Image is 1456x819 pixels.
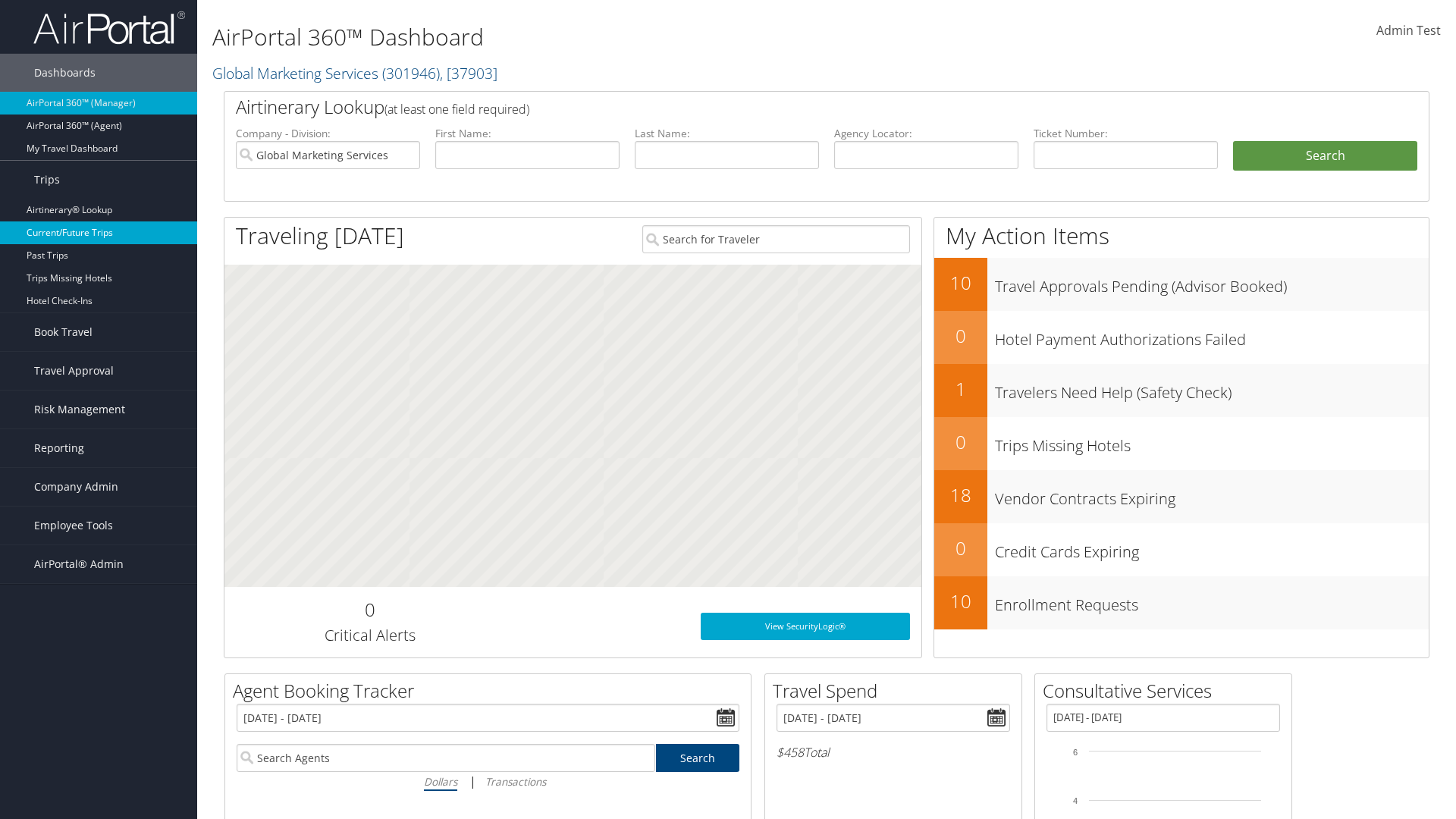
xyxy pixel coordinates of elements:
span: Admin Test [1376,22,1441,39]
h1: My Action Items [934,220,1429,252]
h2: 0 [934,535,987,561]
span: AirPortal® Admin [34,545,124,583]
label: Last Name: [635,126,819,141]
h2: 10 [934,588,987,614]
span: Risk Management [34,391,125,428]
h3: Travel Approvals Pending (Advisor Booked) [995,268,1429,297]
span: Trips [34,161,60,199]
span: Book Travel [34,313,93,351]
h2: 0 [934,323,987,349]
tspan: 4 [1073,796,1078,805]
a: 0Trips Missing Hotels [934,417,1429,470]
label: Ticket Number: [1034,126,1218,141]
h1: AirPortal 360™ Dashboard [212,21,1031,53]
h2: Airtinerary Lookup [236,94,1317,120]
a: 0Credit Cards Expiring [934,523,1429,576]
a: 0Hotel Payment Authorizations Failed [934,311,1429,364]
span: Company Admin [34,468,118,506]
a: Global Marketing Services [212,63,497,83]
h2: 0 [236,597,504,623]
a: 10Enrollment Requests [934,576,1429,629]
h3: Hotel Payment Authorizations Failed [995,322,1429,350]
h6: Total [777,744,1010,761]
img: airportal-logo.png [33,10,185,45]
span: ( 301946 ) [382,63,440,83]
span: Reporting [34,429,84,467]
h1: Traveling [DATE] [236,220,404,252]
h3: Enrollment Requests [995,587,1429,616]
span: (at least one field required) [384,101,529,118]
i: Transactions [485,774,546,789]
h2: Agent Booking Tracker [233,678,751,704]
input: Search Agents [237,744,655,772]
a: 1Travelers Need Help (Safety Check) [934,364,1429,417]
h3: Critical Alerts [236,625,504,646]
label: Company - Division: [236,126,420,141]
a: View SecurityLogic® [701,613,910,640]
span: Employee Tools [34,507,113,544]
button: Search [1233,141,1417,171]
h2: Travel Spend [773,678,1021,704]
h2: 10 [934,270,987,296]
div: | [237,772,739,791]
input: Search for Traveler [642,225,910,253]
a: 18Vendor Contracts Expiring [934,470,1429,523]
span: Travel Approval [34,352,114,390]
a: Search [656,744,740,772]
h3: Vendor Contracts Expiring [995,481,1429,510]
a: Admin Test [1376,8,1441,55]
label: First Name: [435,126,620,141]
label: Agency Locator: [834,126,1018,141]
h2: 1 [934,376,987,402]
a: 10Travel Approvals Pending (Advisor Booked) [934,258,1429,311]
span: Dashboards [34,54,96,92]
tspan: 6 [1073,748,1078,757]
h2: 18 [934,482,987,508]
h2: Consultative Services [1043,678,1291,704]
span: $458 [777,744,804,761]
h3: Credit Cards Expiring [995,534,1429,563]
span: , [ 37903 ] [440,63,497,83]
h2: 0 [934,429,987,455]
h3: Travelers Need Help (Safety Check) [995,375,1429,403]
i: Dollars [424,774,457,789]
h3: Trips Missing Hotels [995,428,1429,457]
